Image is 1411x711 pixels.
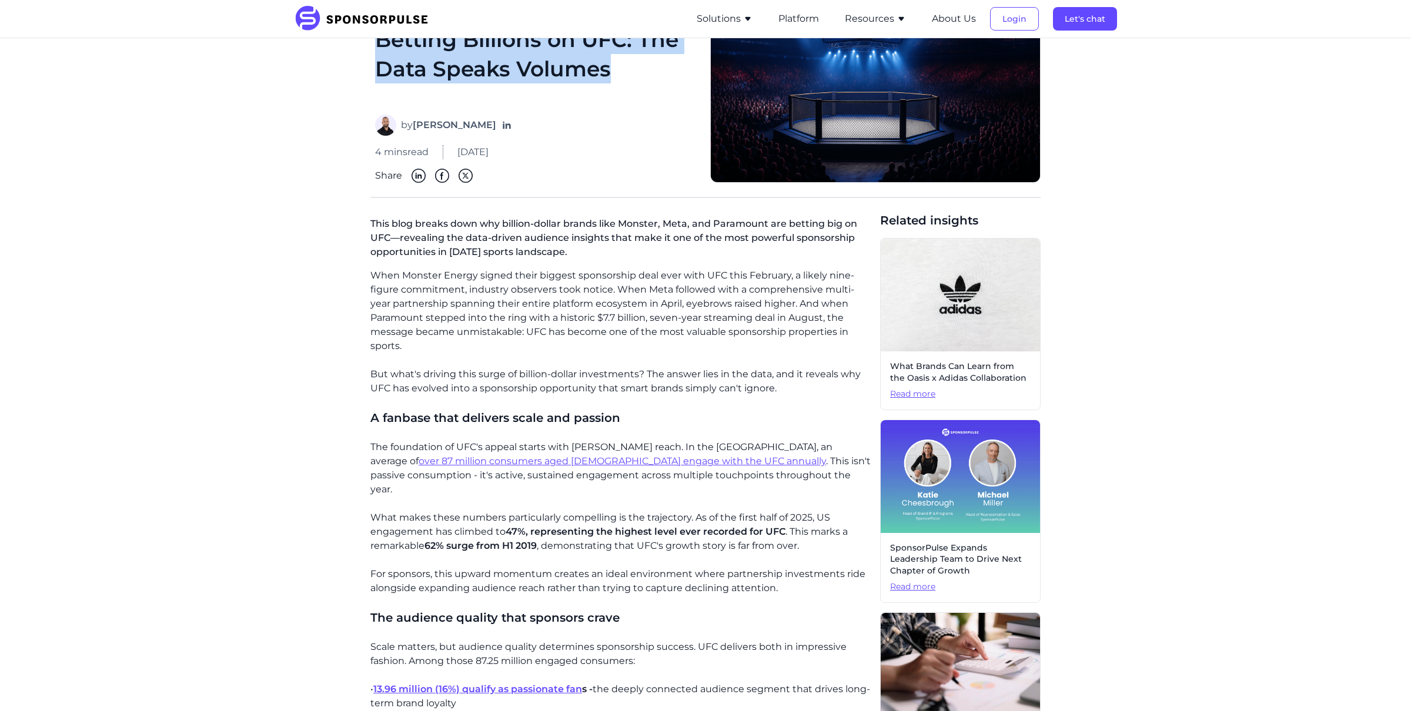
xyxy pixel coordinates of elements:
button: About Us [932,12,976,26]
img: Linkedin [412,169,426,183]
span: The audience quality that sponsors crave [370,611,620,625]
p: What makes these numbers particularly compelling is the trajectory. As of the first half of 2025,... [370,511,871,553]
span: [DATE] [457,145,489,159]
iframe: Chat Widget [1352,655,1411,711]
a: Let's chat [1053,14,1117,24]
span: 4 mins read [375,145,429,159]
button: Solutions [697,12,753,26]
span: Related insights [880,212,1041,229]
a: 13.96 million (16%) qualify as passionate fan [373,683,582,695]
button: Platform [778,12,819,26]
p: For sponsors, this upward momentum creates an ideal environment where partnership investments rid... [370,567,871,595]
span: Read more [890,581,1031,593]
a: About Us [932,14,976,24]
p: Scale matters, but audience quality determines sponsorship success. UFC delivers both in impressi... [370,640,871,668]
a: Login [990,14,1039,24]
span: A fanbase that delivers scale and passion [370,411,620,425]
span: SponsorPulse Expands Leadership Team to Drive Next Chapter of Growth [890,542,1031,577]
img: Katie Cheesbrough and Michael Miller Join SponsorPulse to Accelerate Strategic Services [881,420,1040,533]
a: over 87 million consumers aged [DEMOGRAPHIC_DATA] engage with the UFC annually [419,455,826,467]
span: Read more [890,388,1031,400]
a: Follow on LinkedIn [501,119,513,131]
img: SponsorPulse [294,6,437,32]
img: Christian Wiediger, courtesy of Unsplash [881,239,1040,351]
span: 62% surge from H1 2019 [424,540,537,551]
p: When Monster Energy signed their biggest sponsorship deal ever with UFC this February, a likely n... [370,269,871,353]
span: 47%, representing the highest level ever recorded for UFC [506,526,785,537]
a: What Brands Can Learn from the Oasis x Adidas CollaborationRead more [880,238,1041,410]
span: What Brands Can Learn from the Oasis x Adidas Collaboration [890,361,1031,384]
p: • the deeply connected audience segment that drives long-term brand loyalty [370,682,871,710]
strong: [PERSON_NAME] [413,119,496,130]
p: But what's driving this surge of billion-dollar investments? The answer lies in the data, and it ... [370,367,871,395]
button: Let's chat [1053,7,1117,31]
span: Share [375,169,402,183]
span: s - [582,683,593,695]
img: Eddy Sidani [375,115,396,136]
p: The foundation of UFC's appeal starts with [PERSON_NAME] reach. In the [GEOGRAPHIC_DATA], an aver... [370,440,871,497]
button: Resources [845,12,906,26]
img: Twitter [459,169,473,183]
a: Platform [778,14,819,24]
a: SponsorPulse Expands Leadership Team to Drive Next Chapter of GrowthRead more [880,420,1041,603]
img: Facebook [435,169,449,183]
span: by [401,118,496,132]
p: This blog breaks down why billion-dollar brands like Monster, Meta, and Paramount are betting big... [370,212,871,269]
button: Login [990,7,1039,31]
